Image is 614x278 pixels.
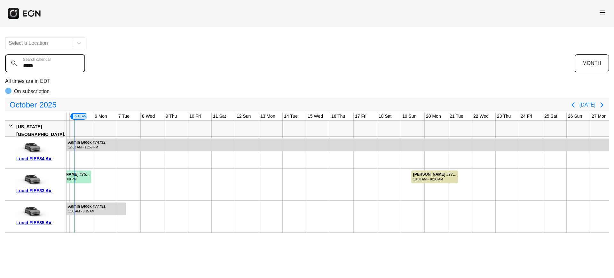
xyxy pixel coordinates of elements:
[306,112,324,120] div: 15 Wed
[283,112,299,120] div: 14 Tue
[496,112,512,120] div: 23 Thu
[44,169,91,183] div: Rented for 2 days by Kevin Galley Current status is rental
[212,112,227,120] div: 11 Sat
[164,112,178,120] div: 9 Thu
[377,112,393,120] div: 18 Sat
[519,112,533,120] div: 24 Fri
[595,99,608,111] button: Next page
[46,172,91,177] div: [PERSON_NAME] #75990
[6,99,60,111] button: October2025
[38,99,58,111] span: 2025
[16,187,64,195] div: Lucid FIEE33 Air
[68,140,106,145] div: Admin Block #74732
[68,145,106,150] div: 12:00 AM - 11:59 PM
[16,155,64,163] div: Lucid FIEE34 Air
[23,57,51,62] label: Search calendar
[590,112,608,120] div: 27 Mon
[117,112,131,120] div: 7 Tue
[411,169,458,183] div: Rented for 2 days by RON PRASHKER Current status is verified
[93,112,108,120] div: 6 Mon
[16,219,64,226] div: Lucid FIEE35 Air
[413,172,457,177] div: [PERSON_NAME] #77847
[543,112,558,120] div: 25 Sat
[16,171,48,187] img: car
[70,112,88,120] div: 5 Sun
[599,9,606,16] span: menu
[46,177,91,182] div: 10:00 PM - 10:00 PM
[579,99,595,111] button: [DATE]
[16,203,48,219] img: car
[259,112,277,120] div: 13 Mon
[567,99,579,111] button: Previous page
[5,77,609,85] p: All times are in EDT
[14,88,50,95] p: On subscription
[235,112,252,120] div: 12 Sun
[188,112,202,120] div: 10 Fri
[567,112,583,120] div: 26 Sun
[425,112,442,120] div: 20 Mon
[68,204,106,209] div: Admin Block #77731
[16,139,48,155] img: car
[472,112,490,120] div: 22 Wed
[68,209,106,214] div: 1:00 AM - 9:15 AM
[16,123,65,146] div: [US_STATE][GEOGRAPHIC_DATA], [GEOGRAPHIC_DATA]
[47,201,126,215] div: Rented for 4 days by Admin Block Current status is rental
[141,112,156,120] div: 8 Wed
[413,177,457,182] div: 10:00 AM - 10:00 AM
[330,112,346,120] div: 16 Thu
[8,99,38,111] span: October
[354,112,368,120] div: 17 Fri
[448,112,465,120] div: 21 Tue
[401,112,418,120] div: 19 Sun
[575,54,609,72] button: MONTH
